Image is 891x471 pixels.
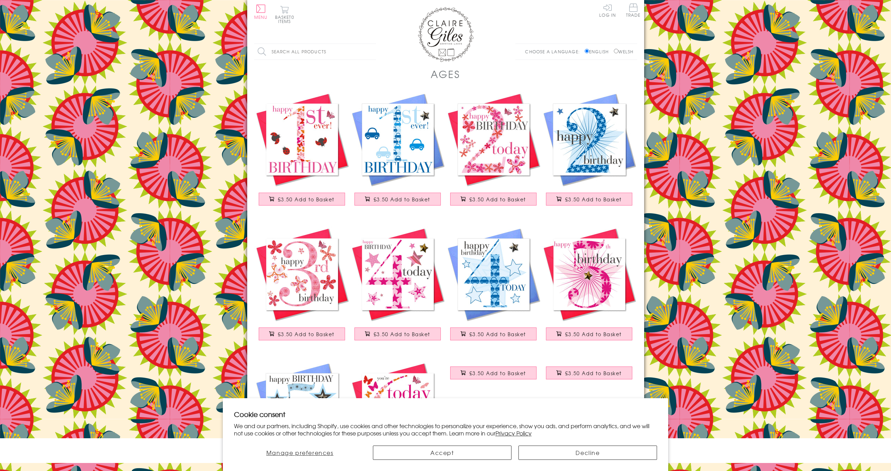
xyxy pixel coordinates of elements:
img: Birthday Card, Age 3 Girl Pink, Embellished with a fabric butterfly [254,226,350,322]
a: Birthday Card, Age 4 Boy Blue, Embellished with a padded star £3.50 Add to Basket [446,226,541,347]
span: £3.50 Add to Basket [565,196,622,203]
input: English [585,49,589,53]
button: £3.50 Add to Basket [354,327,441,340]
button: £3.50 Add to Basket [450,193,537,206]
input: Search all products [254,44,376,60]
img: Birthday Card, Age 5 Boy, Happy 5th Birthday, Embellished with a padded star [254,361,350,457]
a: Birthday Card, Age 4 Girl, Pink, Embellished with a padded star £3.50 Add to Basket [350,226,446,347]
input: Welsh [614,49,618,53]
span: £3.50 Add to Basket [374,331,430,338]
span: Menu [254,14,268,20]
img: Claire Giles Greetings Cards [418,7,474,62]
img: Birthday Card, Age 2 Girl Pink 2nd Birthday, Embellished with a fabric butterfly [446,92,541,187]
a: Birthday Card, Age 5 Girl, Happy 5th Birthday, Embellished with a padded star £3.50 Add to Basket [541,226,637,347]
a: Birthday Card, Age 3 Girl Pink, Embellished with a fabric butterfly £3.50 Add to Basket [254,226,350,347]
a: Birthday Card, Age 2 Girl Pink 2nd Birthday, Embellished with a fabric butterfly £3.50 Add to Basket [446,92,541,213]
img: Birthday Card, Boy Blue, Happy 2nd Birthday, Embellished with a padded star [541,92,637,187]
a: Privacy Policy [495,429,532,437]
img: Birthday Card, Age 6 Girl, Happy 6th Birthday, fabric butterfly embellished [350,361,446,457]
a: Birthday Card, Age 1 Blue Boy, 1st Birthday, Embellished with a padded star £3.50 Add to Basket [350,92,446,213]
input: Search [369,44,376,60]
label: English [585,48,612,55]
h2: Cookie consent [234,409,657,419]
a: Birthday Card, Age 1 Girl Pink 1st Birthday, Embellished with a fabric butterfly £3.50 Add to Basket [254,92,350,213]
button: Basket0 items [275,6,294,23]
button: £3.50 Add to Basket [259,193,345,206]
button: Accept [373,446,511,460]
span: Trade [626,3,641,17]
img: Birthday Card, Age 4 Girl, Pink, Embellished with a padded star [350,226,446,322]
a: Birthday Card, Age 7 Girl, Happy 7th Birthday, fabric butterfly embellished £3.50 Add to Basket [541,361,637,391]
span: £3.50 Add to Basket [469,196,526,203]
button: Decline [518,446,657,460]
span: £3.50 Add to Basket [565,370,622,377]
p: Choose a language: [525,48,583,55]
a: Birthday Card, Age 6 Boy, Happy 6th Birthday, Embellished with a padded star £3.50 Add to Basket [446,361,541,391]
button: £3.50 Add to Basket [546,366,632,379]
span: £3.50 Add to Basket [278,331,335,338]
span: Manage preferences [266,448,334,457]
img: Birthday Card, Age 1 Girl Pink 1st Birthday, Embellished with a fabric butterfly [254,92,350,187]
img: Birthday Card, Age 1 Blue Boy, 1st Birthday, Embellished with a padded star [350,92,446,187]
button: Manage preferences [234,446,366,460]
img: Birthday Card, Age 5 Girl, Happy 5th Birthday, Embellished with a padded star [541,226,637,322]
button: £3.50 Add to Basket [546,327,632,340]
a: Birthday Card, Boy Blue, Happy 2nd Birthday, Embellished with a padded star £3.50 Add to Basket [541,92,637,213]
span: £3.50 Add to Basket [374,196,430,203]
h1: AGES [431,67,460,81]
button: £3.50 Add to Basket [450,366,537,379]
button: Menu [254,5,268,19]
button: £3.50 Add to Basket [259,327,345,340]
span: £3.50 Add to Basket [565,331,622,338]
span: £3.50 Add to Basket [469,370,526,377]
label: Welsh [614,48,634,55]
span: 0 items [278,14,294,24]
button: £3.50 Add to Basket [354,193,441,206]
p: We and our partners, including Shopify, use cookies and other technologies to personalize your ex... [234,422,657,437]
button: £3.50 Add to Basket [450,327,537,340]
span: £3.50 Add to Basket [278,196,335,203]
a: Log In [599,3,616,17]
span: £3.50 Add to Basket [469,331,526,338]
button: £3.50 Add to Basket [546,193,632,206]
img: Birthday Card, Age 4 Boy Blue, Embellished with a padded star [446,226,541,322]
a: Trade [626,3,641,18]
